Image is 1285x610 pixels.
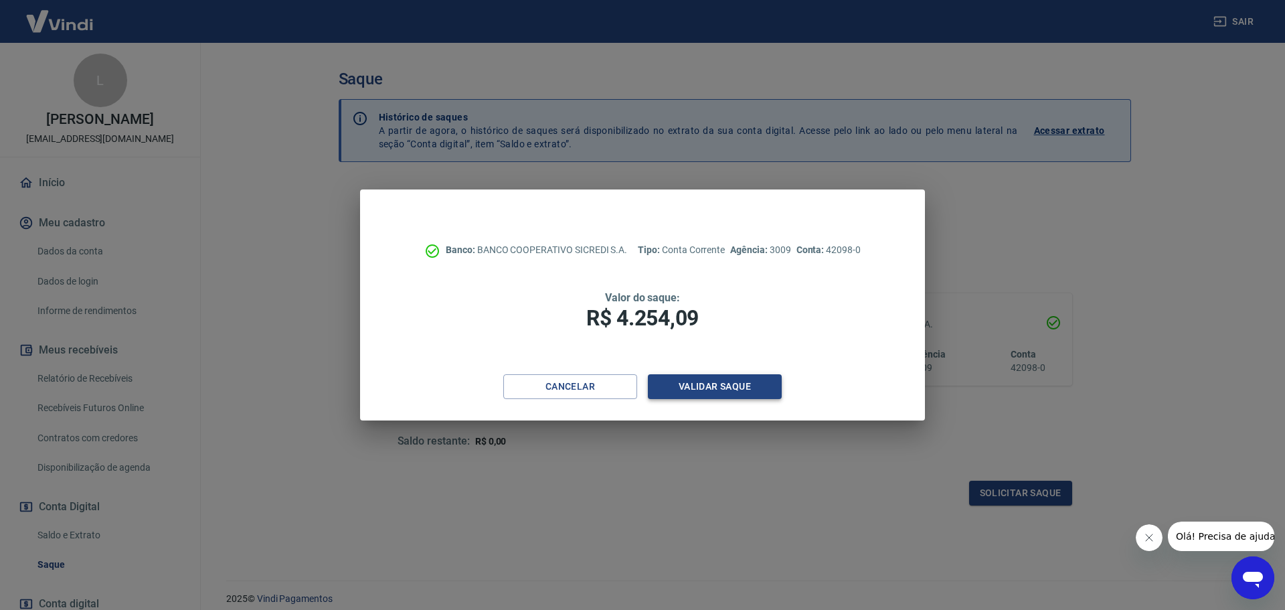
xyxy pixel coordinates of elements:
[1136,524,1163,551] iframe: Fechar mensagem
[8,9,112,20] span: Olá! Precisa de ajuda?
[638,244,662,255] span: Tipo:
[1168,522,1274,551] iframe: Mensagem da empresa
[605,291,680,304] span: Valor do saque:
[796,244,827,255] span: Conta:
[446,243,627,257] p: BANCO COOPERATIVO SICREDI S.A.
[730,243,790,257] p: 3009
[503,374,637,399] button: Cancelar
[1231,556,1274,599] iframe: Botão para abrir a janela de mensagens
[730,244,770,255] span: Agência:
[638,243,725,257] p: Conta Corrente
[796,243,861,257] p: 42098-0
[586,305,699,331] span: R$ 4.254,09
[648,374,782,399] button: Validar saque
[446,244,477,255] span: Banco:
